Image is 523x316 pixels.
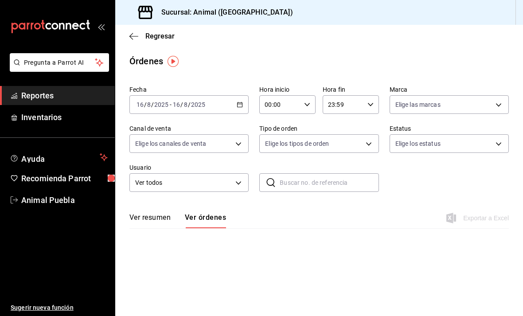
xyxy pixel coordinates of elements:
[21,90,108,101] span: Reportes
[98,23,105,30] button: open_drawer_menu
[21,152,96,163] span: Ayuda
[129,213,226,228] div: navigation tabs
[259,125,379,132] label: Tipo de orden
[180,101,183,108] span: /
[136,101,144,108] input: --
[10,53,109,72] button: Pregunta a Parrot AI
[390,86,509,93] label: Marca
[395,100,441,109] span: Elige las marcas
[129,86,249,93] label: Fecha
[24,58,95,67] span: Pregunta a Parrot AI
[395,139,441,148] span: Elige los estatus
[185,213,226,228] button: Ver órdenes
[390,125,509,132] label: Estatus
[135,178,232,187] span: Ver todos
[129,164,249,171] label: Usuario
[21,111,108,123] span: Inventarios
[191,101,206,108] input: ----
[154,101,169,108] input: ----
[151,101,154,108] span: /
[11,303,108,312] span: Sugerir nueva función
[145,32,175,40] span: Regresar
[135,139,206,148] span: Elige los canales de venta
[188,101,191,108] span: /
[259,86,316,93] label: Hora inicio
[154,7,293,18] h3: Sucursal: Animal ([GEOGRAPHIC_DATA])
[129,55,163,68] div: Órdenes
[280,174,379,191] input: Buscar no. de referencia
[6,64,109,74] a: Pregunta a Parrot AI
[170,101,172,108] span: -
[265,139,329,148] span: Elige los tipos de orden
[147,101,151,108] input: --
[21,194,108,206] span: Animal Puebla
[129,125,249,132] label: Canal de venta
[129,213,171,228] button: Ver resumen
[144,101,147,108] span: /
[323,86,379,93] label: Hora fin
[172,101,180,108] input: --
[129,32,175,40] button: Regresar
[183,101,188,108] input: --
[21,172,108,184] span: Recomienda Parrot
[168,56,179,67] img: Tooltip marker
